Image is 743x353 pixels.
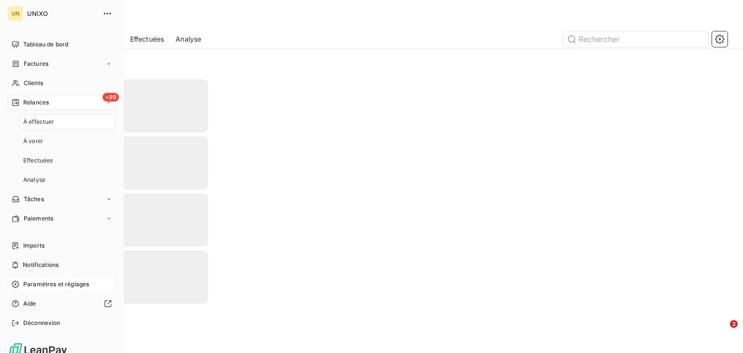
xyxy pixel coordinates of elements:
span: +99 [103,93,119,102]
span: Paiements [24,214,53,223]
span: Effectuées [23,156,53,165]
span: Déconnexion [23,319,60,327]
a: Aide [8,296,116,311]
span: À effectuer [23,118,55,126]
input: Rechercher [563,31,708,47]
span: Factures [24,59,48,68]
span: UNIXO [27,10,97,17]
span: Tâches [24,195,44,204]
span: À venir [23,137,43,146]
span: Tableau de bord [23,40,68,49]
iframe: Intercom live chat [710,320,733,343]
span: Paramètres et réglages [23,280,89,289]
div: UN [8,6,23,21]
span: Analyse [176,34,201,44]
span: Effectuées [130,34,164,44]
span: Clients [24,79,43,88]
span: Imports [23,241,45,250]
span: Analyse [23,176,45,184]
span: Aide [23,299,36,308]
span: Relances [23,98,49,107]
span: 2 [730,320,738,328]
span: Notifications [23,261,59,269]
